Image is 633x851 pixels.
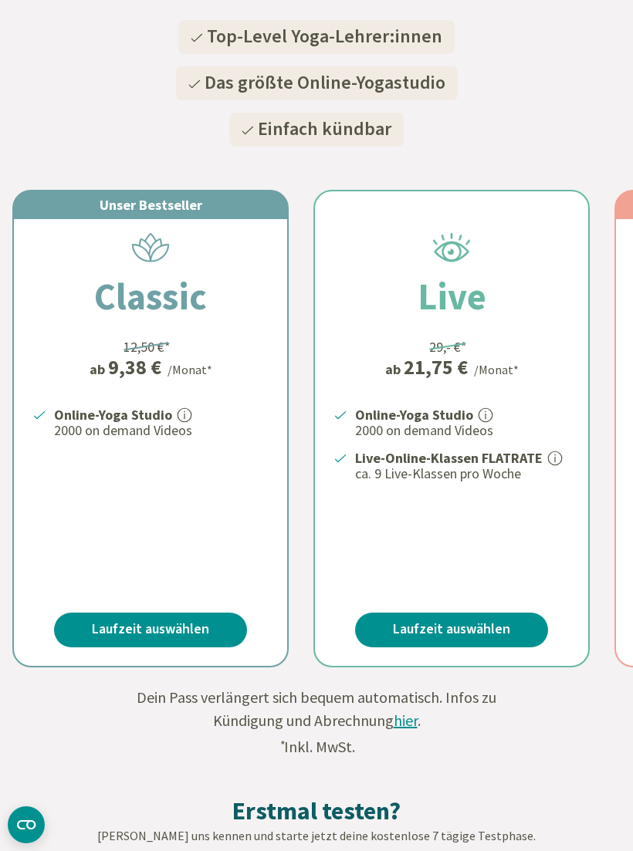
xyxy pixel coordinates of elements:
[205,69,445,96] span: Das größte Online-Yogastudio
[124,686,509,758] div: Dein Pass verlängert sich bequem automatisch. Infos zu Kündigung und Abrechnung . Inkl. MwSt.
[381,268,523,324] h2: Live
[90,359,108,380] span: ab
[394,711,418,730] span: hier
[124,336,171,357] div: 12,50 €*
[207,23,442,50] span: Top-Level Yoga-Lehrer:innen
[404,357,468,377] div: 21,75 €
[385,359,404,380] span: ab
[168,360,212,379] div: /Monat*
[54,421,269,440] p: 2000 on demand Videos
[355,449,543,467] strong: Live-Online-Klassen FLATRATE
[355,613,548,647] a: Laufzeit auswählen
[355,406,473,424] strong: Online-Yoga Studio
[474,360,519,379] div: /Monat*
[355,464,570,483] p: ca. 9 Live-Klassen pro Woche
[429,336,467,357] div: 29,- €*
[8,806,45,843] button: CMP-Widget öffnen
[355,421,570,440] p: 2000 on demand Videos
[54,613,247,647] a: Laufzeit auswählen
[258,116,391,143] span: Einfach kündbar
[100,196,202,214] span: Unser Bestseller
[57,268,244,324] h2: Classic
[54,406,172,424] strong: Online-Yoga Studio
[108,357,161,377] div: 9,38 €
